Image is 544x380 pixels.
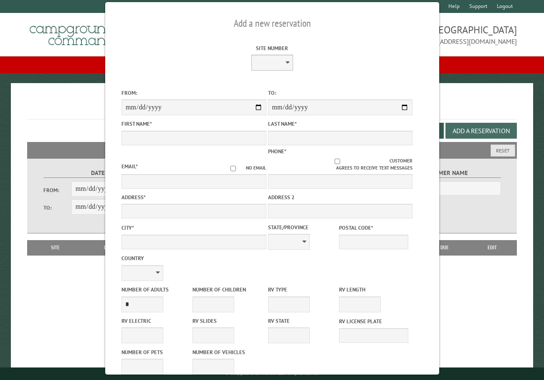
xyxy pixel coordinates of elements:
label: Number of Vehicles [192,348,262,356]
label: Last Name [268,120,412,128]
input: Customer agrees to receive text messages [285,159,390,164]
button: Add a Reservation [445,123,517,139]
label: Site Number [200,44,344,52]
th: Due [422,240,468,255]
small: © Campground Commander LLC. All rights reserved. [225,371,319,376]
label: State/Province [268,223,337,231]
label: Number of Pets [121,348,191,356]
label: Address 2 [268,193,412,201]
h2: Add a new reservation [121,15,423,31]
label: RV Electric [121,317,191,325]
label: City [121,224,266,232]
label: To: [43,204,71,212]
label: From: [121,89,266,97]
label: Dates [43,168,156,178]
label: First Name [121,120,266,128]
label: RV License Plate [339,317,408,325]
h1: Reservations [27,96,517,119]
label: Country [121,254,266,262]
label: Email [121,163,138,170]
label: Postal Code [339,224,408,232]
input: No email [220,166,245,171]
label: RV State [268,317,337,325]
label: From: [43,186,71,194]
label: Number of Children [192,286,262,294]
button: Reset [491,144,515,157]
th: Dates [79,240,142,255]
label: Number of Adults [121,286,191,294]
label: Customer agrees to receive text messages [268,157,412,172]
img: Campground Commander [27,16,132,49]
label: Address [121,193,266,201]
label: RV Type [268,286,337,294]
label: RV Length [339,286,408,294]
label: No email [220,165,266,172]
h2: Filters [27,142,517,158]
th: Site [31,240,79,255]
label: Customer Name [388,168,501,178]
label: To: [268,89,412,97]
th: Edit [468,240,517,255]
label: Phone [268,148,286,155]
label: RV Slides [192,317,262,325]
